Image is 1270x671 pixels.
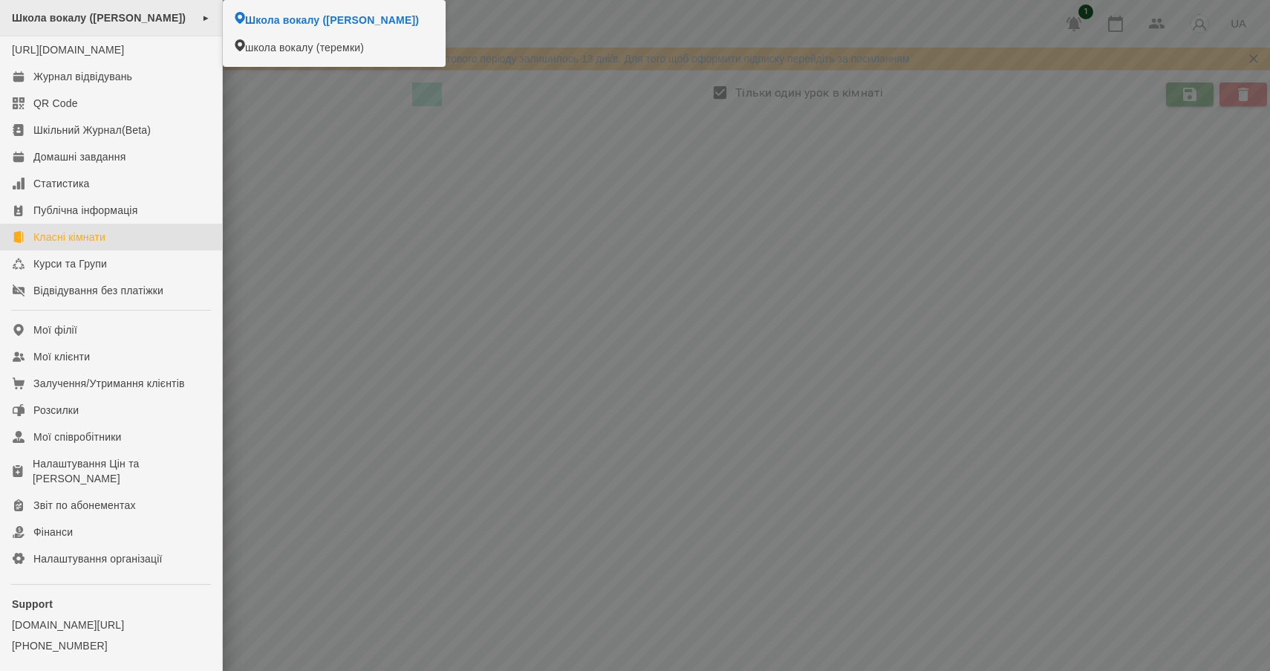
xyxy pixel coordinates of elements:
[33,256,107,271] div: Курси та Групи
[33,123,151,137] div: Шкільний Журнал(Beta)
[33,429,122,444] div: Мої співробітники
[33,96,78,111] div: QR Code
[33,525,73,539] div: Фінанси
[202,12,210,24] span: ►
[33,551,163,566] div: Налаштування організації
[33,69,132,84] div: Журнал відвідувань
[33,376,185,391] div: Залучення/Утримання клієнтів
[245,13,419,27] span: Школа вокалу ([PERSON_NAME])
[12,12,186,24] span: Школа вокалу ([PERSON_NAME])
[245,40,364,55] span: школа вокалу (теремки)
[12,617,210,632] a: [DOMAIN_NAME][URL]
[33,403,79,418] div: Розсилки
[33,456,210,486] div: Налаштування Цін та [PERSON_NAME]
[33,230,105,244] div: Класні кімнати
[33,203,137,218] div: Публічна інформація
[33,176,90,191] div: Статистика
[33,149,126,164] div: Домашні завдання
[12,638,210,653] a: [PHONE_NUMBER]
[33,349,90,364] div: Мої клієнти
[33,322,77,337] div: Мої філії
[33,283,163,298] div: Відвідування без платіжки
[33,498,136,513] div: Звіт по абонементах
[12,597,210,612] p: Support
[12,44,124,56] a: [URL][DOMAIN_NAME]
